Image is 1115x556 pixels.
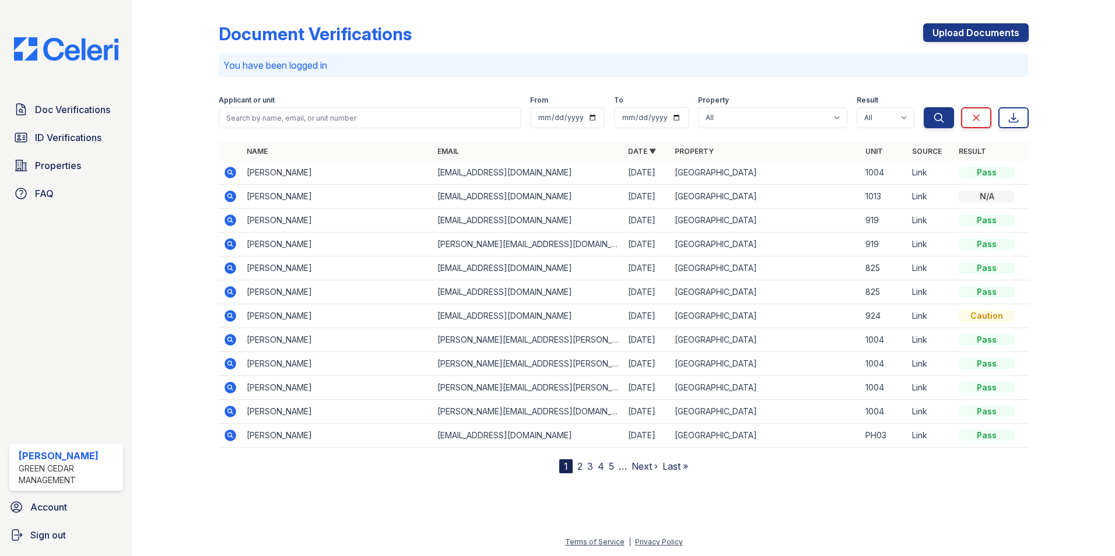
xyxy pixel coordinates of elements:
[675,147,714,156] a: Property
[623,209,670,233] td: [DATE]
[632,460,658,472] a: Next ›
[623,376,670,400] td: [DATE]
[670,400,861,424] td: [GEOGRAPHIC_DATA]
[433,400,623,424] td: [PERSON_NAME][EMAIL_ADDRESS][DOMAIN_NAME]
[623,400,670,424] td: [DATE]
[959,358,1015,370] div: Pass
[670,161,861,185] td: [GEOGRAPHIC_DATA]
[219,23,412,44] div: Document Verifications
[433,280,623,304] td: [EMAIL_ADDRESS][DOMAIN_NAME]
[242,161,433,185] td: [PERSON_NAME]
[433,328,623,352] td: [PERSON_NAME][EMAIL_ADDRESS][PERSON_NAME][DOMAIN_NAME]
[35,159,81,173] span: Properties
[433,376,623,400] td: [PERSON_NAME][EMAIL_ADDRESS][PERSON_NAME][DOMAIN_NAME]
[923,23,1029,42] a: Upload Documents
[242,376,433,400] td: [PERSON_NAME]
[670,256,861,280] td: [GEOGRAPHIC_DATA]
[907,424,954,448] td: Link
[670,424,861,448] td: [GEOGRAPHIC_DATA]
[861,400,907,424] td: 1004
[670,352,861,376] td: [GEOGRAPHIC_DATA]
[247,147,268,156] a: Name
[662,460,688,472] a: Last »
[907,256,954,280] td: Link
[242,256,433,280] td: [PERSON_NAME]
[865,147,883,156] a: Unit
[242,233,433,256] td: [PERSON_NAME]
[242,352,433,376] td: [PERSON_NAME]
[30,528,66,542] span: Sign out
[907,376,954,400] td: Link
[959,334,1015,346] div: Pass
[670,328,861,352] td: [GEOGRAPHIC_DATA]
[433,304,623,328] td: [EMAIL_ADDRESS][DOMAIN_NAME]
[907,233,954,256] td: Link
[959,430,1015,441] div: Pass
[565,537,625,546] a: Terms of Service
[623,424,670,448] td: [DATE]
[912,147,942,156] a: Source
[35,186,54,200] span: FAQ
[433,256,623,280] td: [EMAIL_ADDRESS][DOMAIN_NAME]
[670,185,861,209] td: [GEOGRAPHIC_DATA]
[861,233,907,256] td: 919
[670,304,861,328] td: [GEOGRAPHIC_DATA]
[623,233,670,256] td: [DATE]
[635,537,683,546] a: Privacy Policy
[598,460,604,472] a: 4
[861,280,907,304] td: 825
[609,460,614,472] a: 5
[437,147,459,156] a: Email
[698,96,729,105] label: Property
[623,352,670,376] td: [DATE]
[959,214,1015,226] div: Pass
[433,233,623,256] td: [PERSON_NAME][EMAIL_ADDRESS][DOMAIN_NAME]
[907,328,954,352] td: Link
[35,131,101,145] span: ID Verifications
[433,424,623,448] td: [EMAIL_ADDRESS][DOMAIN_NAME]
[5,37,128,61] img: CE_Logo_Blue-a8612792a0a2168367f1c8372b55b34899dd931a85d93a1a3d3e32e68fde9ad4.png
[959,310,1015,322] div: Caution
[907,185,954,209] td: Link
[614,96,623,105] label: To
[433,185,623,209] td: [EMAIL_ADDRESS][DOMAIN_NAME]
[861,352,907,376] td: 1004
[670,209,861,233] td: [GEOGRAPHIC_DATA]
[861,209,907,233] td: 919
[559,459,573,473] div: 1
[907,352,954,376] td: Link
[959,191,1015,202] div: N/A
[861,328,907,352] td: 1004
[628,147,656,156] a: Date ▼
[5,523,128,547] button: Sign out
[219,107,521,128] input: Search by name, email, or unit number
[530,96,548,105] label: From
[907,209,954,233] td: Link
[861,185,907,209] td: 1013
[907,161,954,185] td: Link
[242,328,433,352] td: [PERSON_NAME]
[959,167,1015,178] div: Pass
[9,154,123,177] a: Properties
[959,147,986,156] a: Result
[623,280,670,304] td: [DATE]
[959,286,1015,298] div: Pass
[242,424,433,448] td: [PERSON_NAME]
[861,256,907,280] td: 825
[670,376,861,400] td: [GEOGRAPHIC_DATA]
[219,96,275,105] label: Applicant or unit
[223,58,1024,72] p: You have been logged in
[19,463,118,486] div: Green Cedar Management
[959,406,1015,417] div: Pass
[861,424,907,448] td: PH03
[9,126,123,149] a: ID Verifications
[242,304,433,328] td: [PERSON_NAME]
[623,328,670,352] td: [DATE]
[587,460,593,472] a: 3
[959,238,1015,250] div: Pass
[623,256,670,280] td: [DATE]
[619,459,627,473] span: …
[861,304,907,328] td: 924
[35,103,110,117] span: Doc Verifications
[242,185,433,209] td: [PERSON_NAME]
